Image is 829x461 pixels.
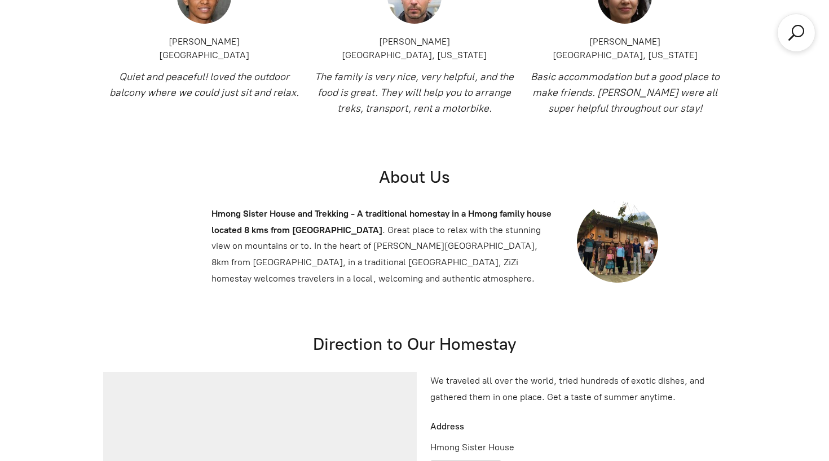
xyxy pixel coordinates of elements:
p: We traveled all over the world, tried hundreds of exotic dishes, and gathered them in one place. ... [430,373,726,406]
div: [GEOGRAPHIC_DATA], [US_STATE] [524,49,726,62]
p: Quiet and peaceful! loved the outdoor balcony where we could just sit and relax. [103,69,305,100]
div: [PERSON_NAME] [524,35,726,49]
b: Hmong Sister House and Trekking - A traditional homestay in a Hmong family house located 8 kms fr... [211,208,552,235]
p: Basic accommodation but a good place to make friends. [PERSON_NAME] were all super helpful throug... [524,69,726,116]
h2: About Us [207,166,622,188]
p: . Great place to relax with the stunning view on mountains or to. In the heart of [PERSON_NAME][G... [211,206,554,287]
div: [GEOGRAPHIC_DATA] [103,49,305,62]
div: [PERSON_NAME] [314,35,515,49]
div: [GEOGRAPHIC_DATA], [US_STATE] [314,49,515,62]
h2: Direction to Our Homestay [99,333,730,355]
div: [PERSON_NAME] [103,35,305,49]
p: Hmong Sister House [426,440,576,456]
p: The family is very nice, very helpful, and the food is great. They will help you to arrange treks... [314,69,515,116]
p: Address [426,419,576,435]
a: Search products [786,23,806,43]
